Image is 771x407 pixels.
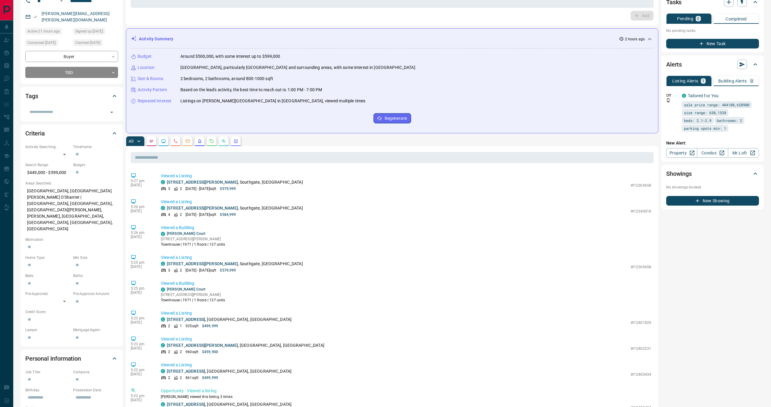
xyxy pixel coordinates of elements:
[167,231,205,236] a: [PERSON_NAME] Court
[202,375,218,381] p: $499,999
[726,17,747,21] p: Completed
[168,212,170,217] p: 4
[161,394,651,399] p: [PERSON_NAME] viewed this listing 3 times
[73,255,118,260] p: Min Size:
[25,181,118,186] p: Areas Searched:
[180,349,182,355] p: 2
[684,125,726,131] span: parking spots min: 1
[161,292,225,297] p: [STREET_ADDRESS][PERSON_NAME]
[131,286,152,290] p: 5:25 pm
[202,349,218,355] p: $459,900
[161,236,225,242] p: [STREET_ADDRESS][PERSON_NAME]
[138,76,164,82] p: Size & Rooms
[131,235,152,239] p: [DATE]
[718,79,747,83] p: Building Alerts
[220,186,236,191] p: $579,999
[131,346,152,350] p: [DATE]
[161,280,651,287] p: Viewed a Building
[168,375,170,381] p: 2
[677,17,693,21] p: Pending
[138,87,167,93] p: Activity Pattern
[25,67,118,78] div: TBD
[161,287,165,292] div: condos.ca
[167,343,238,348] a: [STREET_ADDRESS][PERSON_NAME]
[167,287,205,291] a: [PERSON_NAME] Court
[138,53,151,60] p: Budget
[666,57,759,72] div: Alerts
[161,317,165,322] div: condos.ca
[131,183,152,187] p: [DATE]
[25,255,70,260] p: Home Type:
[25,162,70,168] p: Search Range:
[73,327,118,333] p: Mortgage Agent:
[131,342,152,346] p: 5:23 pm
[25,39,70,48] div: Fri Sep 12 2025
[25,387,70,393] p: Birthday:
[209,139,214,144] svg: Requests
[161,232,165,236] div: condos.ca
[75,28,103,34] span: Signed up [DATE]
[684,110,726,116] span: size range: 630,1538
[73,291,118,297] p: Pre-Approval Amount:
[221,139,226,144] svg: Opportunities
[73,369,118,375] p: Company:
[717,117,742,123] span: bathrooms: 2
[666,60,682,69] h2: Alerts
[131,265,152,269] p: [DATE]
[682,94,686,98] div: condos.ca
[233,139,238,144] svg: Agent Actions
[220,268,236,273] p: $579,999
[180,268,182,273] p: 2
[149,139,154,144] svg: Notes
[161,173,651,179] p: Viewed a Listing
[161,336,651,342] p: Viewed a Listing
[25,89,118,103] div: Tags
[688,93,719,98] a: Tailored For You
[25,144,70,150] p: Actively Searching:
[33,15,37,19] svg: Email Verified
[25,351,118,366] div: Personal Information
[197,139,202,144] svg: Listing Alerts
[666,26,759,35] p: No pending tasks
[42,11,110,22] a: [PERSON_NAME][EMAIL_ADDRESS][PERSON_NAME][DOMAIN_NAME]
[131,368,152,372] p: 5:22 pm
[25,327,70,333] p: Lawyer:
[180,186,182,191] p: 2
[161,180,165,184] div: condos.ca
[161,242,225,247] p: Townhouse | 1971 | 1 floors | 137 units
[131,209,152,213] p: [DATE]
[25,129,45,138] h2: Criteria
[666,166,759,181] div: Showings
[25,51,118,62] div: Buyer
[168,186,170,191] p: 3
[108,108,116,117] button: Open
[186,212,216,217] p: [DATE] - [DATE] sqft
[138,98,171,104] p: Repeated Interest
[702,79,704,83] p: 1
[25,237,118,242] p: Motivation:
[666,185,759,190] p: No showings booked
[73,387,118,393] p: Possession Date:
[167,205,303,211] p: , Southgate, [GEOGRAPHIC_DATA]
[131,320,152,325] p: [DATE]
[73,273,118,278] p: Baths:
[161,388,651,394] p: Opportunity - Viewed a listing
[666,140,759,146] p: New Alert:
[180,323,182,329] p: 1
[167,316,292,323] p: , [GEOGRAPHIC_DATA], [GEOGRAPHIC_DATA]
[167,368,292,374] p: , [GEOGRAPHIC_DATA], [GEOGRAPHIC_DATA]
[131,231,152,235] p: 5:26 pm
[161,199,651,205] p: Viewed a Listing
[684,102,749,108] span: sale price range: 404100,658900
[131,179,152,183] p: 5:27 pm
[168,349,170,355] p: 2
[185,139,190,144] svg: Emails
[666,148,697,158] a: Property
[131,33,653,45] div: Activity Summary2 hours ago
[167,317,205,322] a: [STREET_ADDRESS]
[173,139,178,144] svg: Calls
[167,179,303,185] p: , Southgate, [GEOGRAPHIC_DATA]
[73,39,118,48] div: Fri Sep 12 2025
[631,372,651,377] p: W12400434
[373,113,411,123] button: Regenerate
